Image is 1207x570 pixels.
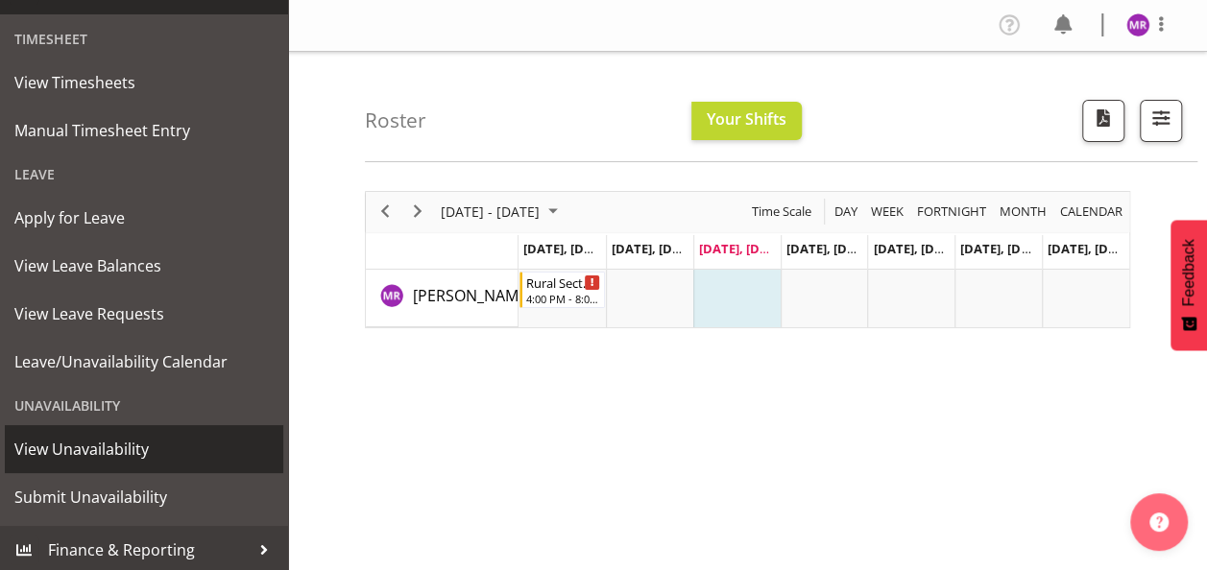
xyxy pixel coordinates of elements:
[1180,239,1197,306] span: Feedback
[997,200,1050,224] button: Timeline Month
[5,242,283,290] a: View Leave Balances
[365,191,1130,328] div: Timeline Week of October 1, 2025
[960,240,1048,257] span: [DATE], [DATE]
[1082,100,1124,142] button: Download a PDF of the roster according to the set date range.
[5,107,283,154] a: Manual Timesheet Entry
[5,386,283,425] div: Unavailability
[914,200,990,224] button: Fortnight
[832,200,861,224] button: Timeline Day
[438,200,567,224] button: October 2025
[14,299,274,328] span: View Leave Requests
[750,200,813,224] span: Time Scale
[5,194,283,242] a: Apply for Leave
[873,240,960,257] span: [DATE], [DATE]
[373,200,398,224] button: Previous
[48,535,250,564] span: Finance & Reporting
[5,59,283,107] a: View Timesheets
[519,272,605,308] div: Minu Rana"s event - Rural Sector Arvo/Evenings Begin From Monday, September 29, 2025 at 4:00:00 P...
[5,473,283,521] a: Submit Unavailability
[14,251,274,280] span: View Leave Balances
[401,192,434,232] div: next period
[1126,13,1149,36] img: minu-rana11870.jpg
[365,109,426,131] h4: Roster
[1048,240,1135,257] span: [DATE], [DATE]
[14,347,274,376] span: Leave/Unavailability Calendar
[526,273,600,292] div: Rural Sector Arvo/Evenings
[5,425,283,473] a: View Unavailability
[14,68,274,97] span: View Timesheets
[413,284,532,307] a: [PERSON_NAME]
[5,154,283,194] div: Leave
[612,240,699,257] span: [DATE], [DATE]
[1171,220,1207,350] button: Feedback - Show survey
[749,200,815,224] button: Time Scale
[868,200,907,224] button: Timeline Week
[14,203,274,232] span: Apply for Leave
[5,338,283,386] a: Leave/Unavailability Calendar
[707,108,786,130] span: Your Shifts
[369,192,401,232] div: previous period
[14,435,274,463] span: View Unavailability
[699,240,786,257] span: [DATE], [DATE]
[691,102,802,140] button: Your Shifts
[413,285,532,306] span: [PERSON_NAME]
[14,483,274,511] span: Submit Unavailability
[14,116,274,145] span: Manual Timesheet Entry
[1058,200,1124,224] span: calendar
[405,200,431,224] button: Next
[998,200,1049,224] span: Month
[915,200,988,224] span: Fortnight
[519,270,1129,327] table: Timeline Week of October 1, 2025
[1057,200,1126,224] button: Month
[523,240,611,257] span: [DATE], [DATE]
[833,200,859,224] span: Day
[869,200,905,224] span: Week
[5,19,283,59] div: Timesheet
[1149,512,1169,532] img: help-xxl-2.png
[786,240,874,257] span: [DATE], [DATE]
[5,290,283,338] a: View Leave Requests
[366,270,519,327] td: Minu Rana resource
[439,200,542,224] span: [DATE] - [DATE]
[1140,100,1182,142] button: Filter Shifts
[526,291,600,306] div: 4:00 PM - 8:00 PM
[434,192,569,232] div: Sep 29 - Oct 05, 2025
